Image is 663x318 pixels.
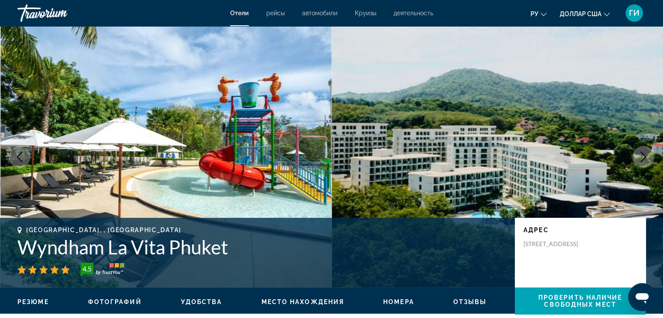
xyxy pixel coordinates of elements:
[524,227,637,233] p: адрес
[515,288,646,315] button: Проверить наличие свободных мест
[17,236,506,258] h1: Wyndham La Vita Phuket
[17,2,105,24] a: Травориум
[261,298,344,305] span: Место нахождения
[538,294,622,308] span: Проверить наличие свободных мест
[623,4,646,22] button: Меню пользователя
[181,298,222,305] span: Удобства
[629,8,639,17] font: ГИ
[266,10,285,17] a: рейсы
[81,263,124,277] img: trustyou-badge-hor.svg
[355,10,376,17] a: Круизы
[560,10,602,17] font: доллар США
[88,298,142,305] span: Фотографий
[560,7,610,20] button: Изменить валюту
[302,10,337,17] a: автомобили
[394,10,433,17] a: деятельность
[78,264,95,274] div: 4.5
[628,283,656,311] iframe: Кнопка запуска окна обмена сообщениями
[26,227,181,233] span: [GEOGRAPHIC_DATA], , [GEOGRAPHIC_DATA]
[453,298,487,305] span: Отзывы
[17,298,49,305] span: Резюме
[383,298,414,306] button: Номера
[530,7,547,20] button: Изменить язык
[530,10,538,17] font: ру
[261,298,344,306] button: Место нахождения
[88,298,142,306] button: Фотографий
[453,298,487,306] button: Отзывы
[181,298,222,306] button: Удобства
[230,10,249,17] a: Отели
[632,146,654,168] button: Next image
[524,240,593,248] p: [STREET_ADDRESS]
[383,298,414,305] span: Номера
[17,298,49,306] button: Резюме
[9,146,31,168] button: Previous image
